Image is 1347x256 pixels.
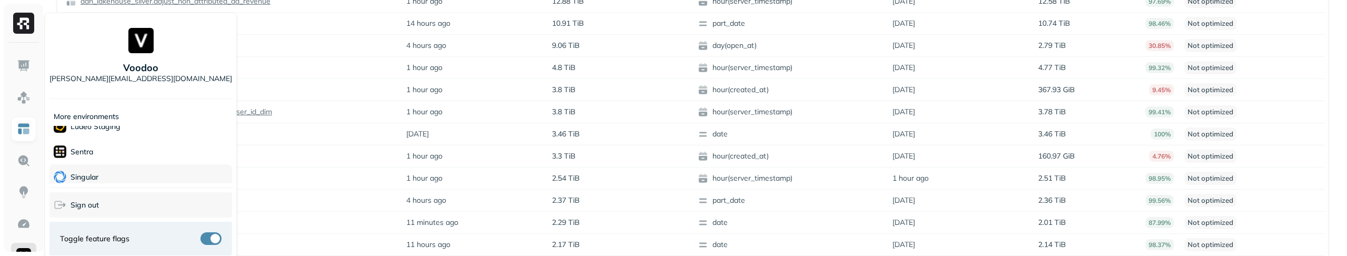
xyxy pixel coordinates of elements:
[54,145,66,158] img: Sentra
[71,147,93,157] p: Sentra
[71,122,120,132] p: Ludeo Staging
[60,234,129,244] span: Toggle feature flags
[71,200,99,210] span: Sign out
[54,120,66,133] img: Ludeo Staging
[128,28,154,53] img: Voodoo
[54,171,66,183] img: Singular
[49,74,232,84] p: [PERSON_NAME][EMAIL_ADDRESS][DOMAIN_NAME]
[71,172,98,182] p: Singular
[123,62,158,74] p: Voodoo
[54,112,119,122] p: More environments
